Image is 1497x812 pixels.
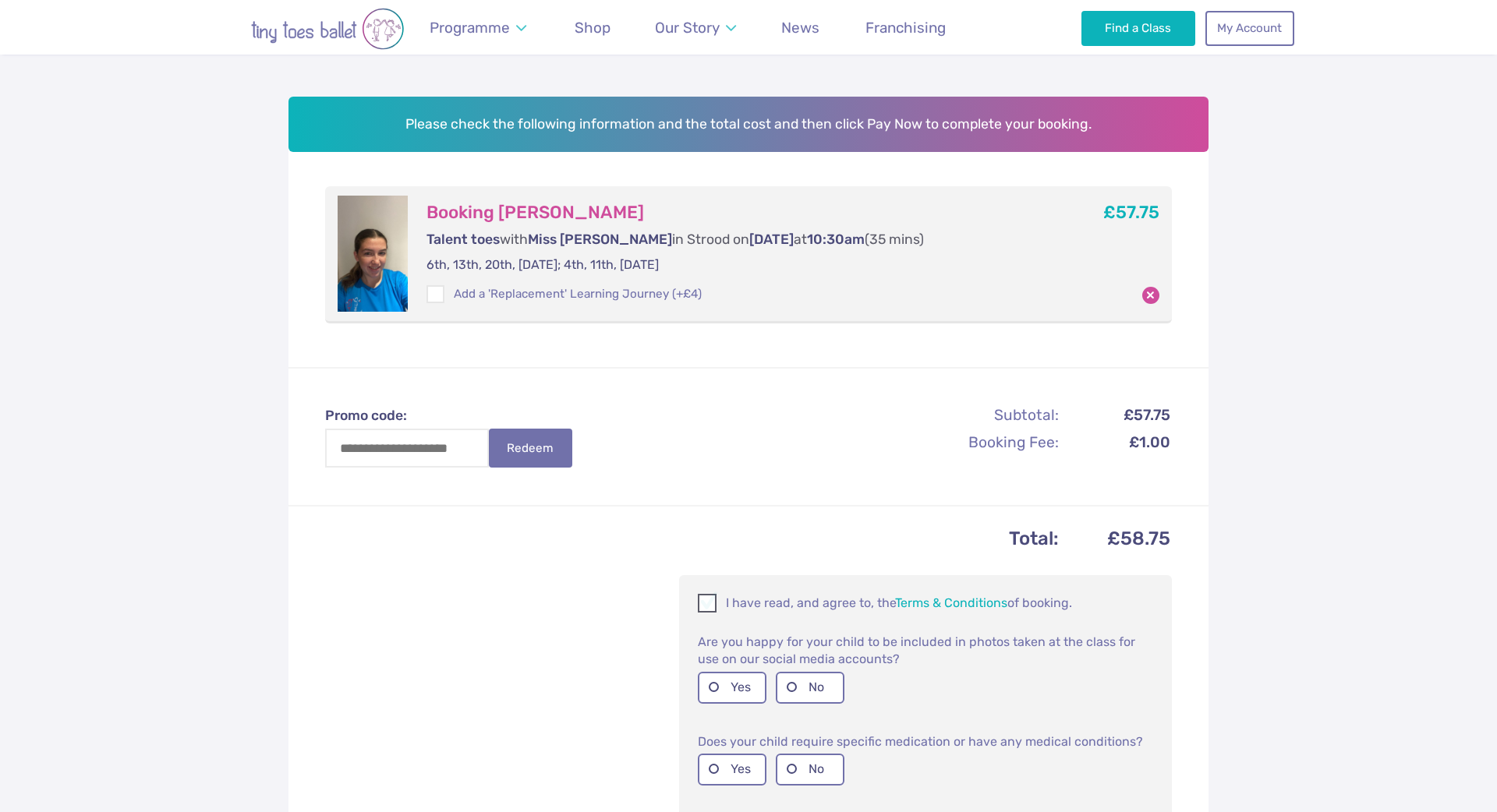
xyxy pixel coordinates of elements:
[203,8,452,50] img: tiny toes ballet
[288,97,1209,151] h2: Please check the following information and the total cost and then click Pay Now to complete your...
[893,403,1060,429] th: Subtotal:
[655,19,720,37] span: Our Story
[774,9,827,46] a: News
[776,672,844,704] label: No
[325,406,587,425] label: Promo code:
[575,19,610,37] span: Shop
[893,429,1060,455] th: Booking Fee:
[698,672,766,704] label: Yes
[327,523,1060,555] th: Total:
[858,9,953,46] a: Franchising
[1061,429,1170,455] td: £1.00
[698,754,766,786] label: Yes
[1103,202,1159,223] b: £57.75
[528,231,672,247] span: Miss [PERSON_NAME]
[1081,11,1196,45] a: Find a Class
[426,256,1041,274] p: 6th, 13th, 20th, [DATE]; 4th, 11th, [DATE]
[776,754,844,786] label: No
[1061,523,1170,555] td: £58.75
[648,9,744,46] a: Our Story
[698,732,1153,750] p: Does your child require specific medication or have any medical conditions?
[781,19,819,37] span: News
[698,594,1153,613] p: I have read, and agree to, the of booking.
[422,9,533,46] a: Programme
[807,231,865,247] span: 10:30am
[895,595,1007,610] a: Terms & Conditions
[865,19,946,37] span: Franchising
[426,202,1041,224] h3: Booking [PERSON_NAME]
[426,230,1041,249] p: with in Strood on at (35 mins)
[698,632,1153,668] p: Are you happy for your child to be included in photos taken at the class for use on our social me...
[426,231,500,247] span: Talent toes
[567,9,618,46] a: Shop
[430,19,510,37] span: Programme
[749,231,794,247] span: [DATE]
[1061,403,1170,429] td: £57.75
[1205,11,1294,45] a: My Account
[489,429,572,468] button: Redeem
[426,286,701,302] label: Add a 'Replacement' Learning Journey (+£4)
